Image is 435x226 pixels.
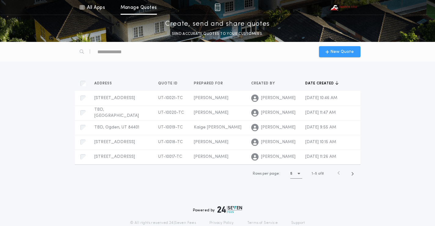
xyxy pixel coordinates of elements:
[261,124,295,131] span: [PERSON_NAME]
[194,81,224,86] span: Prepared for
[172,31,263,37] p: SEND ACCURATE QUOTES TO YOUR CUSTOMERS.
[94,140,135,144] span: [STREET_ADDRESS]
[305,125,336,130] span: [DATE] 9:55 AM
[158,80,182,87] button: Quote ID
[194,110,228,115] span: [PERSON_NAME]
[305,154,336,159] span: [DATE] 11:26 AM
[194,125,241,130] span: Kaige [PERSON_NAME]
[305,81,335,86] span: Date created
[318,171,324,176] span: of 8
[261,154,295,160] span: [PERSON_NAME]
[130,220,196,225] p: © All rights reserved. 24|Seven Fees
[94,96,135,100] span: [STREET_ADDRESS]
[158,140,183,144] span: UT-10018-TC
[305,110,336,115] span: [DATE] 11:47 AM
[215,4,220,11] img: img
[194,96,228,100] span: [PERSON_NAME]
[290,171,292,177] h1: 5
[94,80,117,87] button: Address
[253,172,280,176] span: Rows per page:
[158,110,184,115] span: UT-10020-TC
[165,19,270,29] p: Create, send and share quotes
[94,81,113,86] span: Address
[305,80,339,87] button: Date created
[261,139,295,145] span: [PERSON_NAME]
[291,220,305,225] a: Support
[94,154,135,159] span: [STREET_ADDRESS]
[158,81,179,86] span: Quote ID
[194,140,228,144] span: [PERSON_NAME]
[217,206,242,213] img: logo
[290,169,302,179] button: 5
[193,206,242,213] div: Powered by
[261,95,295,101] span: [PERSON_NAME]
[305,96,337,100] span: [DATE] 10:46 AM
[330,49,354,55] span: New Quote
[94,107,139,118] span: TBD, [GEOGRAPHIC_DATA]
[209,220,234,225] a: Privacy Policy
[251,81,276,86] span: Created by
[158,154,182,159] span: UT-10017-TC
[247,220,278,225] a: Terms of Service
[319,46,361,57] button: New Quote
[312,172,313,176] span: 1
[329,4,357,10] img: vs-icon
[158,125,183,130] span: UT-10019-TC
[305,140,336,144] span: [DATE] 10:15 AM
[251,80,280,87] button: Created by
[261,110,295,116] span: [PERSON_NAME]
[194,154,228,159] span: [PERSON_NAME]
[94,125,139,130] span: TBD, Ogden, UT 84401
[158,96,183,100] span: UT-10021-TC
[315,172,317,176] span: 5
